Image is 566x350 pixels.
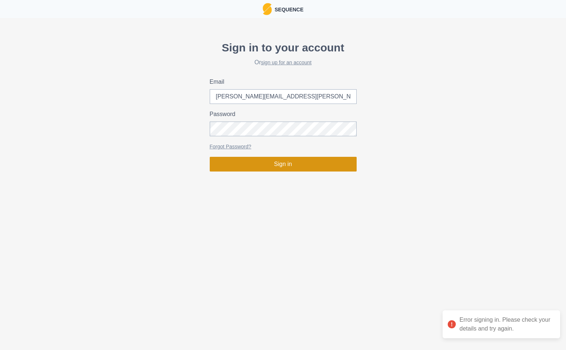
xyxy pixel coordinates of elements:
[210,77,352,86] label: Email
[261,59,312,65] a: sign up for an account
[210,110,352,119] label: Password
[210,144,252,149] a: Forgot Password?
[272,4,304,14] p: Sequence
[443,310,560,338] div: Error signing in. Please check your details and try again.
[263,3,272,15] img: Logo
[263,3,304,15] a: LogoSequence
[210,157,357,172] button: Sign in
[210,59,357,66] h2: Or
[210,39,357,56] p: Sign in to your account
